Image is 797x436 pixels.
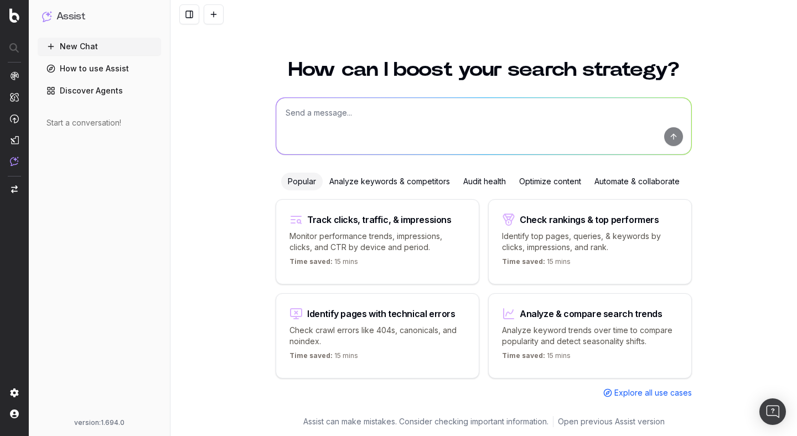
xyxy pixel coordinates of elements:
a: Discover Agents [38,82,161,100]
p: 15 mins [502,257,571,271]
img: Botify logo [9,8,19,23]
span: Explore all use cases [614,387,692,398]
p: Identify top pages, queries, & keywords by clicks, impressions, and rank. [502,231,678,253]
span: Time saved: [502,257,545,266]
div: version: 1.694.0 [42,418,157,427]
span: Time saved: [289,351,333,360]
div: Identify pages with technical errors [307,309,456,318]
p: Monitor performance trends, impressions, clicks, and CTR by device and period. [289,231,465,253]
button: New Chat [38,38,161,55]
div: Popular [281,173,323,190]
img: Setting [10,388,19,397]
img: My account [10,409,19,418]
img: Studio [10,136,19,144]
button: Assist [42,9,157,24]
p: 15 mins [289,351,358,365]
img: Analytics [10,71,19,80]
a: Open previous Assist version [558,416,665,427]
img: Assist [10,157,19,166]
div: Analyze keywords & competitors [323,173,457,190]
a: How to use Assist [38,60,161,77]
div: Start a conversation! [46,117,152,128]
img: Assist [42,11,52,22]
a: Explore all use cases [603,387,692,398]
span: Time saved: [289,257,333,266]
div: Open Intercom Messenger [759,398,786,425]
p: 15 mins [502,351,571,365]
h1: How can I boost your search strategy? [276,60,692,80]
img: Activation [10,114,19,123]
div: Optimize content [513,173,588,190]
div: Audit health [457,173,513,190]
span: Time saved: [502,351,545,360]
h1: Assist [56,9,85,24]
div: Analyze & compare search trends [520,309,663,318]
p: Analyze keyword trends over time to compare popularity and detect seasonality shifts. [502,325,678,347]
p: Assist can make mistakes. Consider checking important information. [303,416,548,427]
img: Intelligence [10,92,19,102]
img: Switch project [11,185,18,193]
div: Check rankings & top performers [520,215,659,224]
div: Track clicks, traffic, & impressions [307,215,452,224]
div: Automate & collaborate [588,173,686,190]
p: 15 mins [289,257,358,271]
p: Check crawl errors like 404s, canonicals, and noindex. [289,325,465,347]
